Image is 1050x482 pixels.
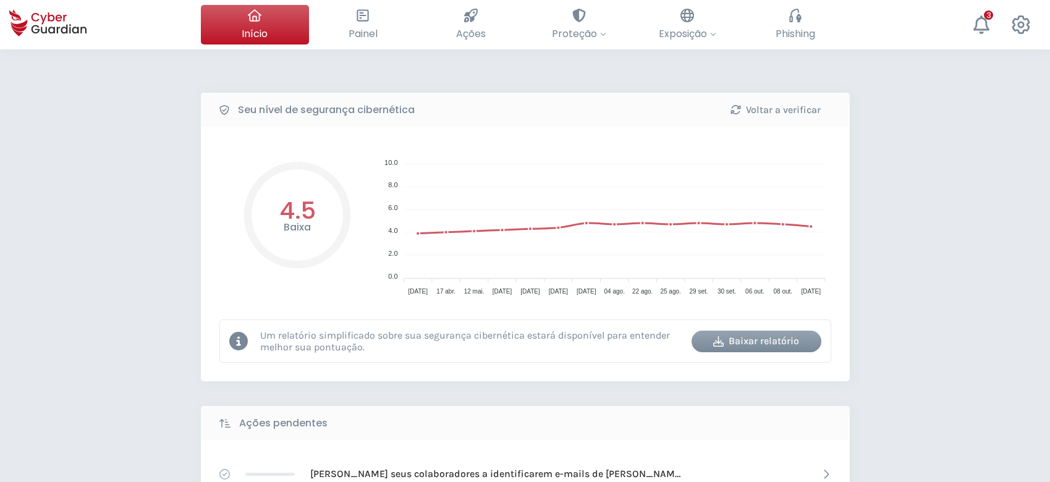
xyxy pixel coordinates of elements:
span: Proteção [552,26,606,41]
span: Início [242,26,268,41]
button: Ações [417,5,525,44]
tspan: 4.0 [388,227,397,234]
span: Painel [349,26,378,41]
button: Início [201,5,309,44]
tspan: [DATE] [520,288,540,295]
tspan: [DATE] [801,288,821,295]
button: Phishing [742,5,850,44]
tspan: 30 set. [717,288,735,295]
tspan: 29 set. [689,288,708,295]
tspan: 25 ago. [660,288,680,295]
tspan: 04 ago. [604,288,624,295]
b: Ações pendentes [239,416,328,431]
tspan: 6.0 [388,204,397,211]
b: Seu nível de segurança cibernética [238,103,415,117]
button: Exposição [633,5,742,44]
button: Voltar a verificar [711,99,840,120]
span: Ações [456,26,486,41]
tspan: [DATE] [548,288,568,295]
tspan: 0.0 [388,273,397,280]
tspan: [DATE] [408,288,428,295]
div: 3 [984,11,993,20]
tspan: 2.0 [388,250,397,257]
tspan: 22 ago. [632,288,652,295]
tspan: 08 out. [773,288,792,295]
p: [PERSON_NAME] seus colaboradores a identificarem e-mails de [PERSON_NAME] [310,467,681,481]
button: Baixar relatório [692,331,821,352]
tspan: 06 out. [745,288,764,295]
span: Exposição [659,26,716,41]
button: Painel [309,5,417,44]
p: Um relatório simplificado sobre sua segurança cibernética estará disponível para entender melhor ... [260,329,682,353]
tspan: 17 abr. [436,288,455,295]
div: Voltar a verificar [720,103,831,117]
button: Proteção [525,5,633,44]
tspan: [DATE] [577,288,596,295]
span: Phishing [776,26,815,41]
tspan: [DATE] [492,288,512,295]
tspan: 12 mai. [464,288,484,295]
div: Baixar relatório [701,334,812,349]
tspan: 8.0 [388,181,397,188]
tspan: 10.0 [384,159,397,166]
